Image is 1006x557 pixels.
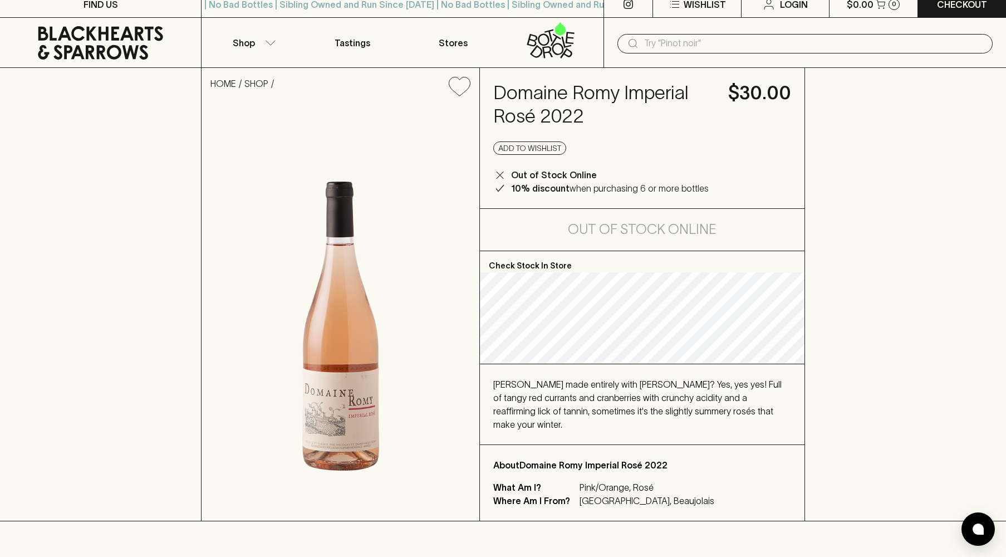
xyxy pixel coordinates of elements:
p: Out of Stock Online [511,168,597,182]
p: About Domaine Romy Imperial Rosé 2022 [493,458,791,472]
p: when purchasing 6 or more bottles [511,182,709,195]
p: 0 [892,1,896,7]
b: 10% discount [511,183,570,193]
span: [PERSON_NAME] made entirely with [PERSON_NAME]? Yes, yes yes! Full of tangy red currants and cran... [493,379,782,429]
img: 33101.png [202,105,479,521]
p: Shop [233,36,255,50]
a: Stores [403,18,503,67]
p: Pink/Orange, Rosé [580,481,714,494]
p: What Am I? [493,481,577,494]
input: Try "Pinot noir" [644,35,984,52]
h4: $30.00 [728,81,791,105]
p: Where Am I From? [493,494,577,507]
p: [GEOGRAPHIC_DATA], Beaujolais [580,494,714,507]
a: HOME [210,79,236,89]
p: Stores [439,36,468,50]
button: Add to wishlist [444,72,475,101]
a: SHOP [244,79,268,89]
p: Tastings [335,36,370,50]
button: Add to wishlist [493,141,566,155]
h4: Domaine Romy Imperial Rosé 2022 [493,81,714,128]
img: bubble-icon [973,524,984,535]
h5: Out of Stock Online [568,221,717,238]
a: Tastings [302,18,403,67]
p: Check Stock In Store [480,251,804,272]
button: Shop [202,18,302,67]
